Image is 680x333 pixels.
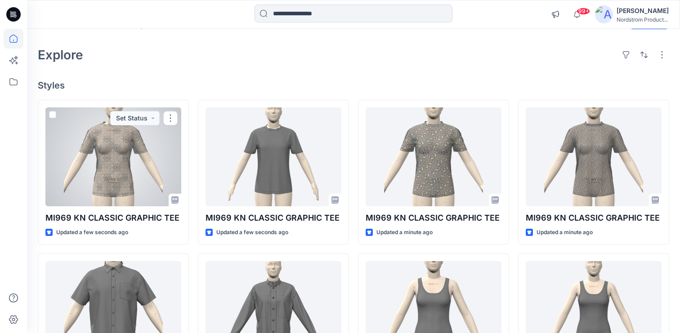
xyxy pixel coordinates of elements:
p: Updated a few seconds ago [216,228,288,237]
p: MI969 KN CLASSIC GRAPHIC TEE [366,212,501,224]
p: Updated a minute ago [537,228,593,237]
a: MI969 KN CLASSIC GRAPHIC TEE [45,107,181,206]
h2: Explore [38,48,83,62]
p: Updated a few seconds ago [56,228,128,237]
div: [PERSON_NAME] [617,5,669,16]
p: MI969 KN CLASSIC GRAPHIC TEE [206,212,341,224]
p: MI969 KN CLASSIC GRAPHIC TEE [526,212,662,224]
a: MI969 KN CLASSIC GRAPHIC TEE [366,107,501,206]
p: MI969 KN CLASSIC GRAPHIC TEE [45,212,181,224]
p: Updated a minute ago [376,228,433,237]
img: avatar [595,5,613,23]
span: 99+ [577,8,590,15]
div: Nordstrom Product... [617,16,669,23]
a: MI969 KN CLASSIC GRAPHIC TEE [526,107,662,206]
a: MI969 KN CLASSIC GRAPHIC TEE [206,107,341,206]
h4: Styles [38,80,669,91]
